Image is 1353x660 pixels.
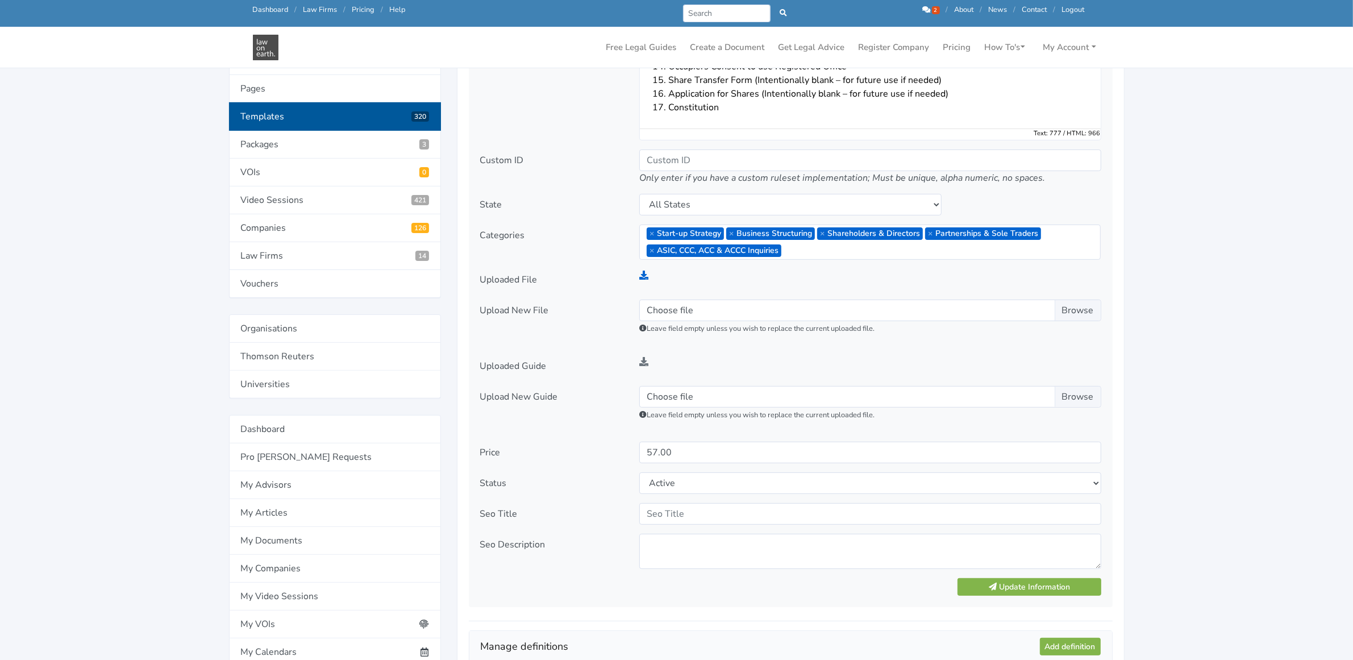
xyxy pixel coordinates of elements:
small: Leave field empty unless you wish to replace the current uploaded file. [639,410,875,420]
a: Thomson Reuters [229,343,441,371]
a: My Advisors [229,471,441,499]
span: × [928,227,932,240]
a: Logout [1062,5,1085,15]
a: How To's [980,36,1030,59]
a: Pages [229,75,441,103]
span: 320 [411,111,429,122]
a: My VOIs [229,611,441,638]
a: Dashboard [229,415,441,443]
li: Business Structuring [726,227,815,240]
span: × [820,227,825,240]
li: ASIC, CCC, ACC & ACCC Inquiries [647,244,781,257]
div: Seo Description [472,534,631,569]
span: / [946,5,948,15]
div: Price [472,442,631,463]
a: Dashboard [253,5,289,15]
a: Pricing [352,5,375,15]
span: Registered Companies [411,223,429,233]
small: Text: 777 / HTML: 966 [1034,129,1101,138]
a: Create a Document [686,36,769,59]
a: Help [390,5,406,15]
div: Upload New File [472,300,631,346]
a: My Articles [229,499,441,527]
div: Uploaded Guide [472,355,631,377]
a: Organisations [229,314,441,343]
a: About [955,5,974,15]
span: / [980,5,983,15]
div: Seo Title [472,503,631,525]
span: × [650,244,654,257]
a: Universities [229,371,441,399]
div: State [472,194,631,215]
div: Status [472,472,631,494]
small: Leave field empty unless you wish to replace the current uploaded file. [639,323,875,334]
em: Only enter if you have a custom ruleset implementation; Must be unique, alpha numeric, no spaces. [639,172,1045,184]
span: Law Firms [415,251,429,261]
a: VOIs0 [229,159,441,186]
span: Video Sessions [411,195,429,205]
a: Vouchers [229,270,441,298]
li: Start-up Strategy [647,227,724,240]
input: Search [683,5,771,22]
span: 2 [932,6,940,14]
span: 3 [419,139,429,150]
a: Get Legal Advice [774,36,850,59]
a: My Documents [229,527,441,555]
a: My Account [1039,36,1101,59]
a: Register Company [854,36,934,59]
li: Partnerships & Sole Traders [925,227,1041,240]
a: Pricing [939,36,976,59]
div: Uploaded File [472,269,631,290]
span: / [381,5,384,15]
a: Law Firms14 [229,242,441,270]
div: Categories [472,225,631,260]
h2: Manage definitions [481,638,1040,656]
span: × [650,227,654,240]
a: Templates [229,102,441,131]
span: / [344,5,346,15]
a: My Video Sessions [229,583,441,611]
a: Contact [1022,5,1047,15]
img: Law On Earth [253,35,278,60]
span: / [295,5,297,15]
li: Shareholders & Directors [817,227,923,240]
span: / [1014,5,1016,15]
a: Add definition [1040,638,1101,655]
a: Companies126 [229,214,441,242]
li: Constitution [668,101,1095,114]
input: Seo Title [639,503,1101,525]
div: Upload New Guide [472,386,631,433]
button: Update Information [957,578,1101,596]
span: / [1054,5,1056,15]
a: 2 [922,5,942,15]
li: Share Transfer Form (Intentionally blank – for future use if needed) [668,73,1095,87]
a: Video Sessions421 [229,186,441,214]
a: Packages3 [229,131,441,159]
li: Application for Shares (Intentionally blank – for future use if needed) [668,87,1095,101]
input: Custom ID [639,150,1101,171]
a: Pro [PERSON_NAME] Requests [229,443,441,471]
span: × [729,227,734,240]
div: Custom ID [472,150,631,185]
a: Free Legal Guides [602,36,681,59]
span: Pending VOIs [419,167,429,177]
a: News [989,5,1008,15]
a: Law Firms [303,5,338,15]
a: My Companies [229,555,441,583]
input: Price [639,442,1101,463]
